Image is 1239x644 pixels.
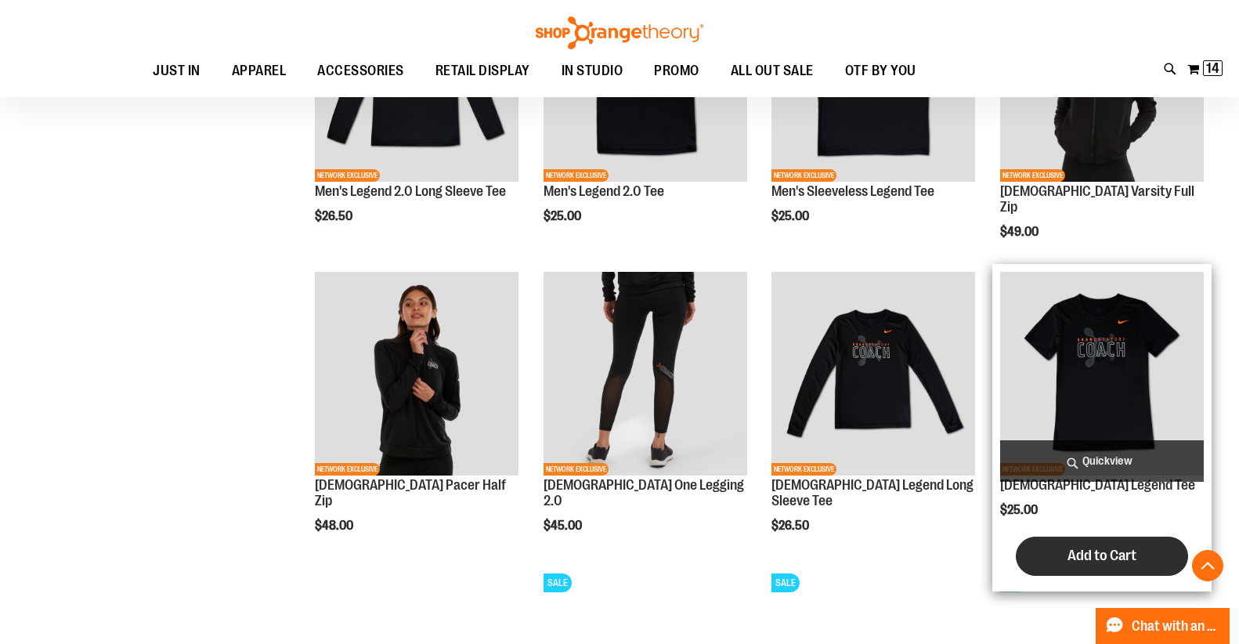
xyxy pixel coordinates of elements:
[1000,477,1195,493] a: [DEMOGRAPHIC_DATA] Legend Tee
[1000,503,1040,517] span: $25.00
[1000,272,1204,476] img: OTF Ladies Coach FA23 Legend SS Tee - Black primary image
[845,53,916,89] span: OTF BY YOU
[315,209,355,223] span: $26.50
[1000,272,1204,478] a: OTF Ladies Coach FA23 Legend SS Tee - Black primary imageNETWORK EXCLUSIVE
[315,463,380,476] span: NETWORK EXCLUSIVE
[536,264,755,573] div: product
[771,477,973,508] a: [DEMOGRAPHIC_DATA] Legend Long Sleeve Tee
[544,477,744,508] a: [DEMOGRAPHIC_DATA] One Legging 2.0
[544,463,609,476] span: NETWORK EXCLUSIVE
[315,477,506,508] a: [DEMOGRAPHIC_DATA] Pacer Half Zip
[544,169,609,182] span: NETWORK EXCLUSIVE
[771,169,836,182] span: NETWORK EXCLUSIVE
[771,573,800,592] span: SALE
[654,53,699,89] span: PROMO
[315,183,506,199] a: Men's Legend 2.0 Long Sleeve Tee
[1000,183,1194,215] a: [DEMOGRAPHIC_DATA] Varsity Full Zip
[1016,537,1188,576] button: Add to Cart
[771,463,836,476] span: NETWORK EXCLUSIVE
[1132,619,1220,634] span: Chat with an Expert
[992,264,1212,592] div: product
[771,183,934,199] a: Men's Sleeveless Legend Tee
[1067,547,1136,564] span: Add to Cart
[1192,550,1223,581] button: Back To Top
[544,272,747,478] a: OTF Ladies Coach FA23 One Legging 2.0 - Black primary imageNETWORK EXCLUSIVE
[544,183,664,199] a: Men's Legend 2.0 Tee
[764,264,983,573] div: product
[317,53,404,89] span: ACCESSORIES
[315,169,380,182] span: NETWORK EXCLUSIVE
[1206,60,1219,76] span: 14
[544,573,572,592] span: SALE
[544,209,583,223] span: $25.00
[771,272,975,476] img: OTF Ladies Coach FA23 Legend LS Tee - Black primary image
[1096,608,1230,644] button: Chat with an Expert
[544,272,747,476] img: OTF Ladies Coach FA23 One Legging 2.0 - Black primary image
[315,519,356,533] span: $48.00
[1000,440,1204,482] a: Quickview
[771,519,811,533] span: $26.50
[315,272,518,478] a: OTF Ladies Coach FA23 Pacer Half Zip - Black primary imageNETWORK EXCLUSIVE
[435,53,530,89] span: RETAIL DISPLAY
[232,53,287,89] span: APPAREL
[731,53,814,89] span: ALL OUT SALE
[1000,169,1065,182] span: NETWORK EXCLUSIVE
[544,519,584,533] span: $45.00
[562,53,623,89] span: IN STUDIO
[1000,225,1041,239] span: $49.00
[153,53,200,89] span: JUST IN
[771,209,811,223] span: $25.00
[533,16,706,49] img: Shop Orangetheory
[771,272,975,478] a: OTF Ladies Coach FA23 Legend LS Tee - Black primary imageNETWORK EXCLUSIVE
[307,264,526,573] div: product
[315,272,518,476] img: OTF Ladies Coach FA23 Pacer Half Zip - Black primary image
